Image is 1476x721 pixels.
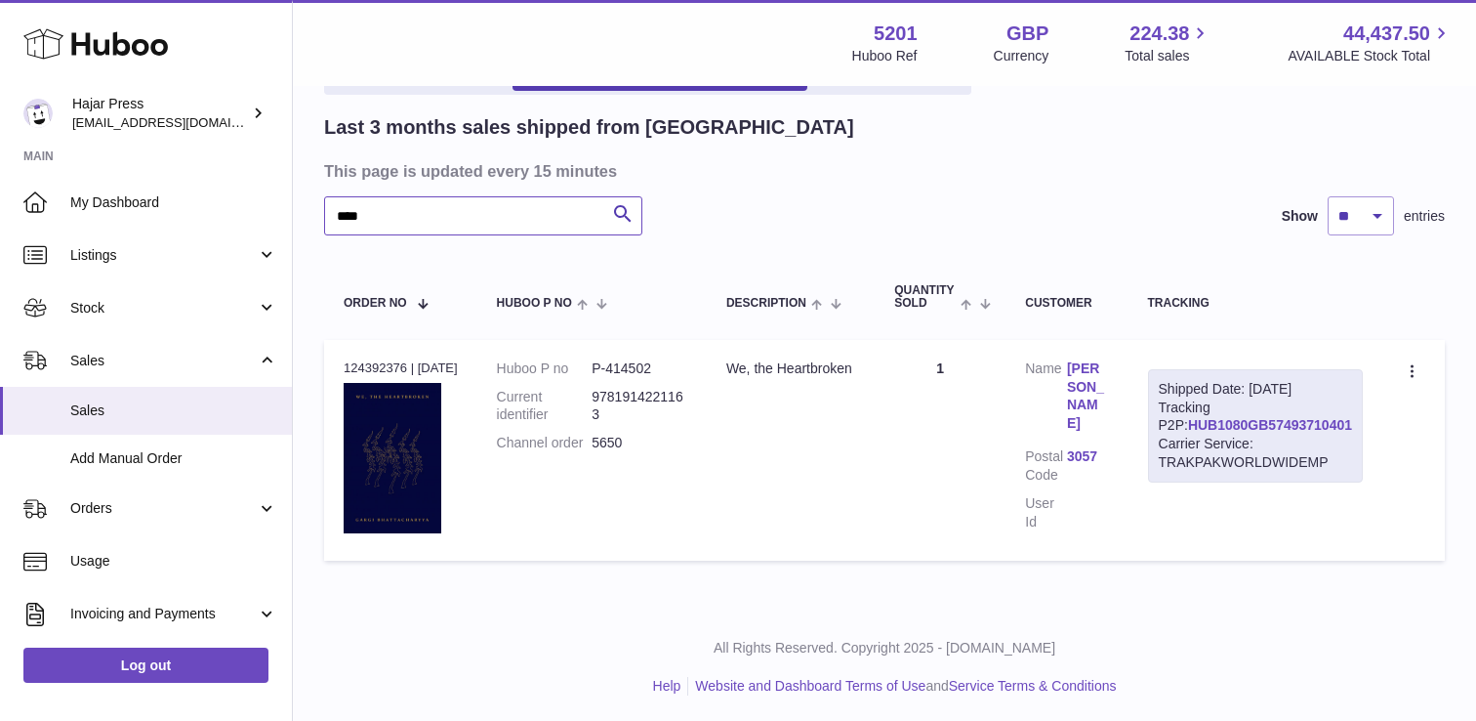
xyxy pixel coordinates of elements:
[1404,207,1445,226] span: entries
[874,21,918,47] strong: 5201
[70,605,257,623] span: Invoicing and Payments
[875,340,1005,561] td: 1
[1148,369,1363,483] div: Tracking P2P:
[23,99,53,128] img: editorial@hajarpress.com
[70,402,277,420] span: Sales
[308,639,1460,657] p: All Rights Reserved. Copyright 2025 - [DOMAIN_NAME]
[726,360,855,378] div: We, the Heartbroken
[852,47,918,65] div: Huboo Ref
[72,114,287,130] span: [EMAIL_ADDRESS][DOMAIN_NAME]
[1125,21,1211,65] a: 224.38 Total sales
[70,499,257,518] span: Orders
[949,678,1117,694] a: Service Terms & Conditions
[1067,447,1109,466] a: 3057
[324,160,1440,182] h3: This page is updated every 15 minutes
[70,552,277,571] span: Usage
[70,299,257,318] span: Stock
[72,95,248,132] div: Hajar Press
[994,47,1049,65] div: Currency
[592,434,687,452] dd: 5650
[1025,360,1067,439] dt: Name
[1288,21,1453,65] a: 44,437.50 AVAILABLE Stock Total
[344,297,407,310] span: Order No
[497,360,593,378] dt: Huboo P no
[70,246,257,265] span: Listings
[1148,297,1363,310] div: Tracking
[70,449,277,468] span: Add Manual Order
[1025,297,1108,310] div: Customer
[592,388,687,425] dd: 9781914221163
[70,193,277,212] span: My Dashboard
[497,297,572,310] span: Huboo P no
[23,648,268,683] a: Log out
[1159,380,1352,399] div: Shipped Date: [DATE]
[894,284,956,310] span: Quantity Sold
[653,678,681,694] a: Help
[1282,207,1318,226] label: Show
[1025,447,1067,485] dt: Postal Code
[726,297,806,310] span: Description
[497,388,593,425] dt: Current identifier
[688,677,1116,696] li: and
[1188,417,1352,433] a: HUB1080GB57493710401
[1067,360,1109,434] a: [PERSON_NAME]
[1025,494,1067,531] dt: User Id
[344,360,458,377] div: 124392376 | [DATE]
[344,383,441,533] img: 1646752046.png
[1125,47,1211,65] span: Total sales
[695,678,925,694] a: Website and Dashboard Terms of Use
[1159,435,1352,472] div: Carrier Service: TRAKPAKWORLDWIDEMP
[497,434,593,452] dt: Channel order
[324,114,854,141] h2: Last 3 months sales shipped from [GEOGRAPHIC_DATA]
[1006,21,1048,47] strong: GBP
[1129,21,1189,47] span: 224.38
[1343,21,1430,47] span: 44,437.50
[70,352,257,370] span: Sales
[592,360,687,378] dd: P-414502
[1288,47,1453,65] span: AVAILABLE Stock Total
